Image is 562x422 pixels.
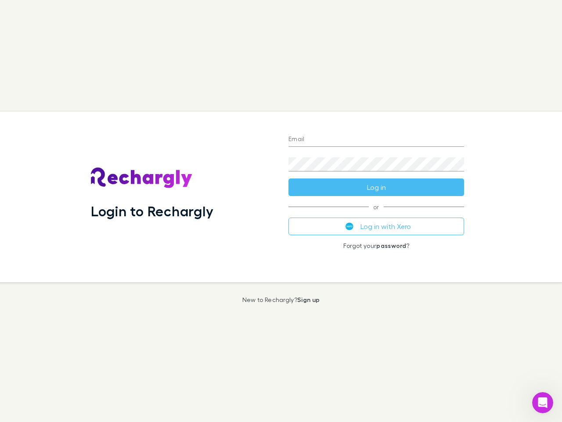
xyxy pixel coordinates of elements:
a: Sign up [297,296,320,303]
p: New to Rechargly? [242,296,320,303]
iframe: Intercom live chat [532,392,553,413]
h1: Login to Rechargly [91,203,213,219]
img: Xero's logo [346,222,353,230]
button: Log in [288,178,464,196]
span: or [288,207,464,207]
p: Forgot your ? [288,242,464,249]
a: password [376,242,406,249]
img: Rechargly's Logo [91,167,193,189]
button: Log in with Xero [288,218,464,235]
